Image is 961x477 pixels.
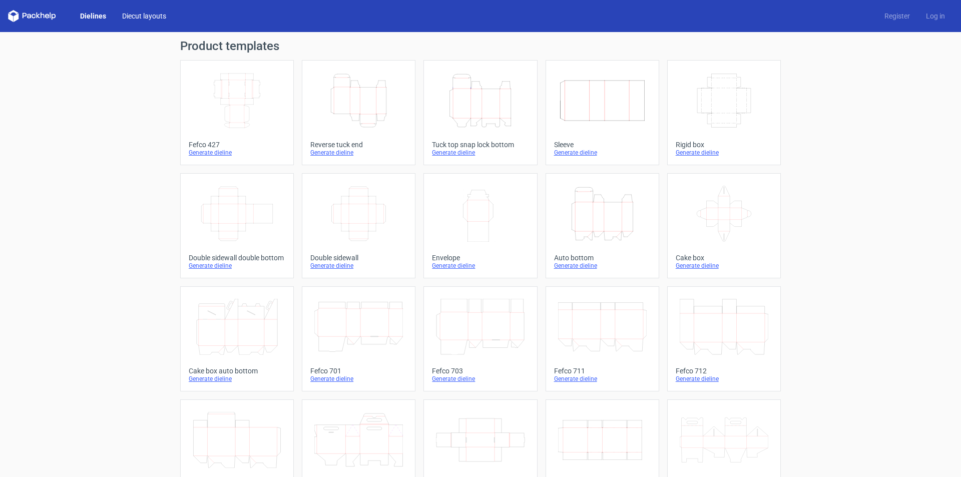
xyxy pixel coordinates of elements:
a: Fefco 712Generate dieline [667,286,781,391]
div: Cake box auto bottom [189,367,285,375]
div: Generate dieline [554,375,651,383]
a: Auto bottomGenerate dieline [546,173,659,278]
a: Fefco 701Generate dieline [302,286,415,391]
a: Register [876,11,918,21]
div: Reverse tuck end [310,141,407,149]
div: Generate dieline [676,375,772,383]
div: Fefco 711 [554,367,651,375]
div: Cake box [676,254,772,262]
div: Generate dieline [432,149,529,157]
div: Generate dieline [189,375,285,383]
div: Generate dieline [554,262,651,270]
div: Fefco 703 [432,367,529,375]
div: Auto bottom [554,254,651,262]
div: Generate dieline [189,149,285,157]
a: Tuck top snap lock bottomGenerate dieline [423,60,537,165]
div: Envelope [432,254,529,262]
div: Fefco 712 [676,367,772,375]
div: Tuck top snap lock bottom [432,141,529,149]
a: Fefco 711Generate dieline [546,286,659,391]
a: Rigid boxGenerate dieline [667,60,781,165]
a: Cake box auto bottomGenerate dieline [180,286,294,391]
div: Generate dieline [432,375,529,383]
div: Generate dieline [310,262,407,270]
a: SleeveGenerate dieline [546,60,659,165]
a: Fefco 427Generate dieline [180,60,294,165]
a: Double sidewall double bottomGenerate dieline [180,173,294,278]
div: Generate dieline [310,149,407,157]
a: EnvelopeGenerate dieline [423,173,537,278]
a: Double sidewallGenerate dieline [302,173,415,278]
a: Log in [918,11,953,21]
div: Generate dieline [554,149,651,157]
div: Generate dieline [310,375,407,383]
div: Double sidewall double bottom [189,254,285,262]
div: Fefco 427 [189,141,285,149]
div: Generate dieline [432,262,529,270]
a: Cake boxGenerate dieline [667,173,781,278]
div: Generate dieline [676,262,772,270]
div: Rigid box [676,141,772,149]
div: Double sidewall [310,254,407,262]
a: Dielines [72,11,114,21]
div: Fefco 701 [310,367,407,375]
div: Sleeve [554,141,651,149]
div: Generate dieline [189,262,285,270]
h1: Product templates [180,40,781,52]
a: Diecut layouts [114,11,174,21]
a: Fefco 703Generate dieline [423,286,537,391]
div: Generate dieline [676,149,772,157]
a: Reverse tuck endGenerate dieline [302,60,415,165]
